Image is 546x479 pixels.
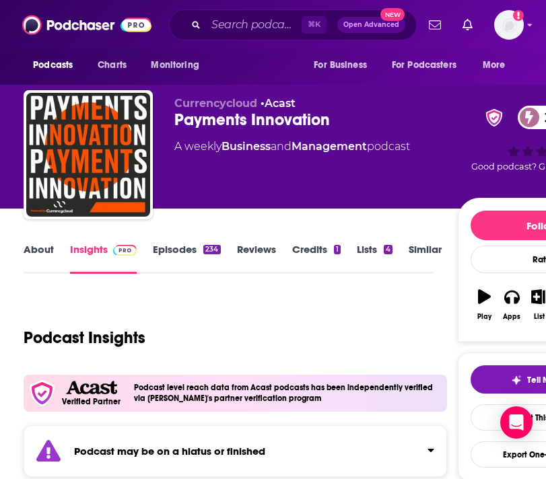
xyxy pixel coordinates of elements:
strong: Podcast may be on a hiatus or finished [74,445,265,457]
div: 4 [384,245,393,254]
a: Episodes234 [153,243,220,274]
button: open menu [304,52,384,78]
span: Open Advanced [343,22,399,28]
section: Click to expand status details [24,425,447,477]
a: Credits1 [292,243,341,274]
img: Acast [66,381,117,395]
a: Show notifications dropdown [457,13,478,36]
a: Charts [89,52,135,78]
div: 234 [203,245,220,254]
button: Play [471,281,498,329]
div: List [534,313,545,321]
img: Payments Innovation [26,93,150,217]
span: Charts [98,56,127,75]
a: About [24,243,54,274]
button: Apps [498,281,526,329]
a: Show notifications dropdown [423,13,446,36]
div: A weekly podcast [174,139,410,155]
span: Monitoring [151,56,199,75]
span: ⌘ K [302,16,327,34]
span: More [483,56,506,75]
button: open menu [141,52,216,78]
div: Play [477,313,491,321]
div: Apps [503,313,520,321]
a: Reviews [237,243,276,274]
button: Open AdvancedNew [337,17,405,33]
button: open menu [383,52,476,78]
h4: Podcast level reach data from Acast podcasts has been independently verified via [PERSON_NAME]'s ... [134,383,442,403]
img: Podchaser Pro [113,245,137,256]
div: Search podcasts, credits, & more... [169,9,417,40]
span: and [271,140,292,153]
span: For Podcasters [392,56,456,75]
button: open menu [473,52,522,78]
img: User Profile [494,10,524,40]
span: Currencycloud [174,97,257,110]
h1: Podcast Insights [24,328,145,348]
input: Search podcasts, credits, & more... [206,14,302,36]
img: tell me why sparkle [511,375,522,385]
button: open menu [24,52,90,78]
span: Logged in as paigerusher [494,10,524,40]
img: Podchaser - Follow, Share and Rate Podcasts [22,12,151,38]
a: Management [292,140,367,153]
button: Show profile menu [494,10,524,40]
span: • [261,97,296,110]
div: 1 [334,245,341,254]
svg: Add a profile image [513,10,524,21]
span: Podcasts [33,56,73,75]
span: For Business [314,56,367,75]
span: New [380,8,405,21]
div: Open Intercom Messenger [500,406,533,439]
a: Business [221,140,271,153]
a: InsightsPodchaser Pro [70,243,137,274]
img: verfied icon [29,380,55,406]
h5: Verified Partner [62,398,121,406]
a: Acast [265,97,296,110]
img: verified Badge [481,109,507,126]
a: Similar [409,243,442,274]
a: Lists4 [357,243,393,274]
